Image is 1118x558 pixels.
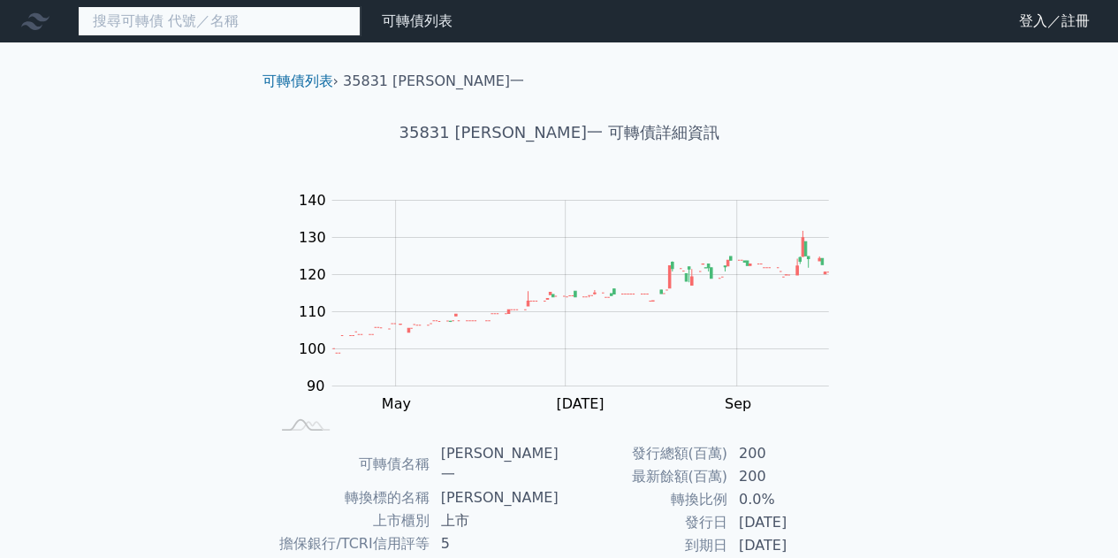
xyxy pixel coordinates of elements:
[248,120,871,145] h1: 35831 [PERSON_NAME]一 可轉債詳細資訊
[728,442,849,465] td: 200
[78,6,361,36] input: 搜尋可轉債 代號／名稱
[728,465,849,488] td: 200
[430,442,559,486] td: [PERSON_NAME]一
[307,378,324,394] tspan: 90
[382,12,453,29] a: 可轉債列表
[559,465,728,488] td: 最新餘額(百萬)
[270,532,430,555] td: 擔保銀行/TCRI信用評等
[289,192,855,448] g: Chart
[725,395,751,412] tspan: Sep
[262,71,338,92] li: ›
[559,534,728,557] td: 到期日
[299,192,326,209] tspan: 140
[299,266,326,283] tspan: 120
[728,488,849,511] td: 0.0%
[270,509,430,532] td: 上市櫃別
[559,442,728,465] td: 發行總額(百萬)
[270,442,430,486] td: 可轉債名稱
[299,229,326,246] tspan: 130
[430,486,559,509] td: [PERSON_NAME]
[343,71,524,92] li: 35831 [PERSON_NAME]一
[430,532,559,555] td: 5
[556,395,604,412] tspan: [DATE]
[262,73,333,89] a: 可轉債列表
[382,395,411,412] tspan: May
[430,509,559,532] td: 上市
[728,534,849,557] td: [DATE]
[299,303,326,320] tspan: 110
[559,511,728,534] td: 發行日
[299,340,326,357] tspan: 100
[559,488,728,511] td: 轉換比例
[728,511,849,534] td: [DATE]
[270,486,430,509] td: 轉換標的名稱
[1005,7,1104,35] a: 登入／註冊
